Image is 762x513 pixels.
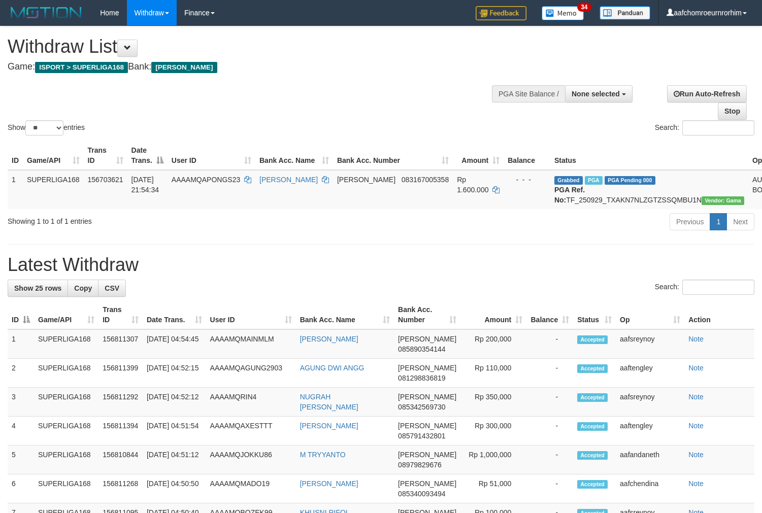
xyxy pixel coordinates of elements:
td: aafchendina [616,474,684,503]
th: User ID: activate to sort column ascending [206,300,296,329]
a: [PERSON_NAME] [300,335,358,343]
span: Copy 085342569730 to clipboard [398,403,445,411]
th: Bank Acc. Name: activate to sort column ascending [296,300,394,329]
label: Show entries [8,120,85,135]
span: Marked by aafchhiseyha [585,176,603,185]
input: Search: [682,120,754,135]
span: ISPORT > SUPERLIGA168 [35,62,128,73]
td: - [526,359,573,388]
td: aafsreynoy [616,329,684,359]
span: [PERSON_NAME] [398,451,456,459]
td: Rp 1,000,000 [460,446,526,474]
div: - - - [508,175,546,185]
a: Note [688,335,704,343]
th: Status [550,141,748,170]
td: [DATE] 04:50:50 [143,474,206,503]
td: [DATE] 04:52:15 [143,359,206,388]
a: Show 25 rows [8,280,68,297]
a: Note [688,364,704,372]
td: Rp 110,000 [460,359,526,388]
a: [PERSON_NAME] [300,422,358,430]
input: Search: [682,280,754,295]
span: [PERSON_NAME] [151,62,217,73]
th: Trans ID: activate to sort column ascending [84,141,127,170]
td: - [526,388,573,417]
a: AGUNG DWI ANGG [300,364,365,372]
span: [PERSON_NAME] [398,335,456,343]
td: 2 [8,359,34,388]
a: Note [688,422,704,430]
td: [DATE] 04:54:45 [143,329,206,359]
td: AAAAMQJOKKU86 [206,446,296,474]
span: AAAAMQAPONGS23 [172,176,240,184]
td: aafsreynoy [616,388,684,417]
td: AAAAMQRIN4 [206,388,296,417]
td: SUPERLIGA168 [34,388,98,417]
a: [PERSON_NAME] [259,176,318,184]
a: NUGRAH [PERSON_NAME] [300,393,358,411]
td: [DATE] 04:52:12 [143,388,206,417]
td: 3 [8,388,34,417]
th: Amount: activate to sort column ascending [460,300,526,329]
span: Copy 08979829676 to clipboard [398,461,442,469]
span: Grabbed [554,176,583,185]
a: M TRYYANTO [300,451,346,459]
td: - [526,329,573,359]
th: Bank Acc. Number: activate to sort column ascending [333,141,453,170]
td: SUPERLIGA168 [34,417,98,446]
span: Accepted [577,422,608,431]
td: AAAAMQMAINMLM [206,329,296,359]
td: [DATE] 04:51:12 [143,446,206,474]
button: None selected [565,85,633,102]
td: Rp 350,000 [460,388,526,417]
select: Showentries [25,120,63,135]
td: AAAAMQAXESTTT [206,417,296,446]
td: SUPERLIGA168 [34,446,98,474]
a: Note [688,480,704,488]
td: SUPERLIGA168 [34,359,98,388]
div: Showing 1 to 1 of 1 entries [8,212,310,226]
td: SUPERLIGA168 [34,329,98,359]
th: Game/API: activate to sort column ascending [23,141,84,170]
td: 156811268 [98,474,143,503]
td: 156810844 [98,446,143,474]
td: SUPERLIGA168 [34,474,98,503]
a: Run Auto-Refresh [667,85,747,102]
a: [PERSON_NAME] [300,480,358,488]
div: PGA Site Balance / [492,85,565,102]
span: Accepted [577,364,608,373]
td: Rp 300,000 [460,417,526,446]
td: 156811292 [98,388,143,417]
a: CSV [98,280,126,297]
td: aaftengley [616,417,684,446]
th: Balance [504,141,550,170]
span: Copy 085791432801 to clipboard [398,432,445,440]
span: Accepted [577,335,608,344]
td: 156811399 [98,359,143,388]
td: aaftengley [616,359,684,388]
th: Game/API: activate to sort column ascending [34,300,98,329]
td: [DATE] 04:51:54 [143,417,206,446]
span: 34 [577,3,591,12]
span: Vendor URL: https://trx31.1velocity.biz [702,196,744,205]
td: TF_250929_TXAKN7NLZGTZSSQMBU1N [550,170,748,209]
span: PGA Pending [605,176,655,185]
th: Balance: activate to sort column ascending [526,300,573,329]
a: Copy [68,280,98,297]
span: [PERSON_NAME] [337,176,395,184]
span: [DATE] 21:54:34 [131,176,159,194]
span: Accepted [577,451,608,460]
th: ID: activate to sort column descending [8,300,34,329]
th: Trans ID: activate to sort column ascending [98,300,143,329]
span: [PERSON_NAME] [398,422,456,430]
td: AAAAMQAGUNG2903 [206,359,296,388]
span: [PERSON_NAME] [398,364,456,372]
h1: Withdraw List [8,37,498,57]
span: 156703621 [88,176,123,184]
td: Rp 51,000 [460,474,526,503]
td: 6 [8,474,34,503]
b: PGA Ref. No: [554,186,585,204]
label: Search: [655,120,754,135]
a: Next [726,213,754,230]
th: Amount: activate to sort column ascending [453,141,504,170]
